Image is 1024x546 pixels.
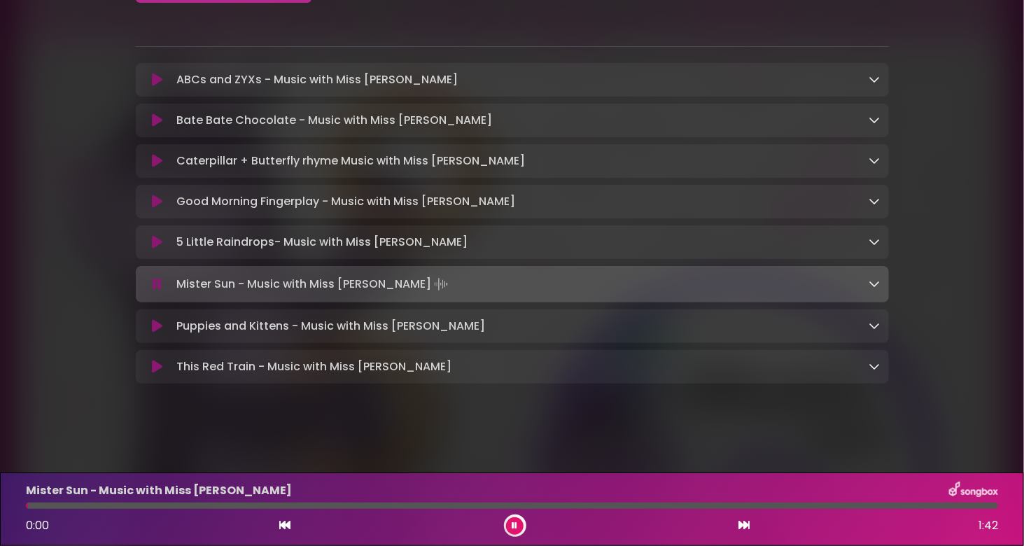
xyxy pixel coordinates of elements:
[431,274,451,294] img: waveform4.gif
[176,153,525,169] p: Caterpillar + Butterfly rhyme Music with Miss [PERSON_NAME]
[176,274,451,294] p: Mister Sun - Music with Miss [PERSON_NAME]
[176,318,485,335] p: Puppies and Kittens - Music with Miss [PERSON_NAME]
[176,193,515,210] p: Good Morning Fingerplay - Music with Miss [PERSON_NAME]
[176,358,451,375] p: This Red Train - Music with Miss [PERSON_NAME]
[176,112,492,129] p: Bate Bate Chocolate - Music with Miss [PERSON_NAME]
[176,234,468,251] p: 5 Little Raindrops- Music with Miss [PERSON_NAME]
[176,71,458,88] p: ABCs and ZYXs - Music with Miss [PERSON_NAME]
